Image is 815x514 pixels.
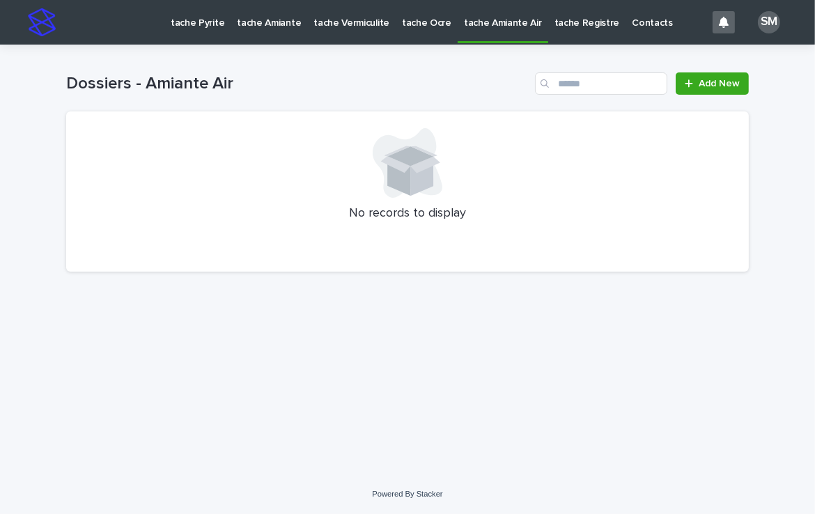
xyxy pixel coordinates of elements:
[699,79,740,88] span: Add New
[66,74,529,94] h1: Dossiers - Amiante Air
[676,72,749,95] a: Add New
[372,490,442,498] a: Powered By Stacker
[535,72,667,95] input: Search
[83,206,732,221] p: No records to display
[758,11,780,33] div: SM
[28,8,56,36] img: stacker-logo-s-only.png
